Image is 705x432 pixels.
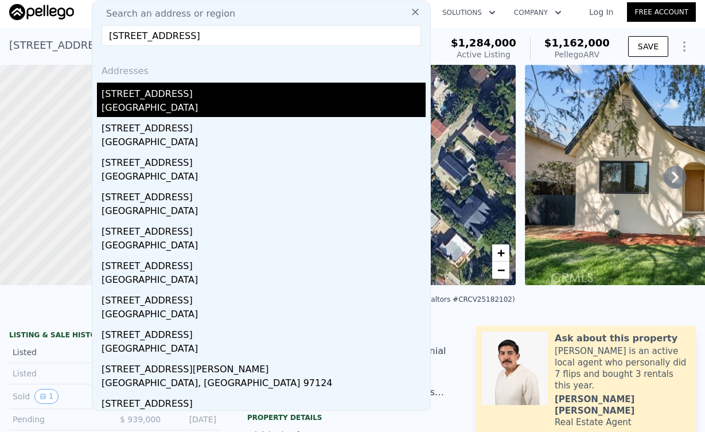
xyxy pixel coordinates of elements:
div: [STREET_ADDRESS] [102,117,426,135]
div: Listed [13,368,104,379]
div: Real Estate Agent [555,417,632,428]
div: [STREET_ADDRESS] [102,220,426,239]
div: LISTING & SALE HISTORY [9,330,220,342]
div: Ask about this property [555,332,677,345]
div: [GEOGRAPHIC_DATA] [102,170,426,186]
a: Zoom in [492,244,509,262]
a: Log In [575,6,627,18]
div: [STREET_ADDRESS] [102,151,426,170]
div: [GEOGRAPHIC_DATA] [102,273,426,289]
span: + [497,246,505,260]
div: Property details [247,413,458,422]
div: [STREET_ADDRESS] [102,186,426,204]
div: Sold [13,389,106,404]
a: Free Account [627,2,696,22]
div: [GEOGRAPHIC_DATA] [102,204,426,220]
div: [GEOGRAPHIC_DATA] [102,135,426,151]
img: Pellego [9,4,74,20]
div: [GEOGRAPHIC_DATA], [GEOGRAPHIC_DATA] 97124 [102,376,426,392]
button: Show Options [673,35,696,58]
input: Enter an address, city, region, neighborhood or zip code [102,25,421,46]
div: [STREET_ADDRESS][PERSON_NAME] [102,358,426,376]
span: Search an address or region [97,7,235,21]
span: $1,162,000 [544,37,610,49]
button: Solutions [433,2,505,23]
div: [STREET_ADDRESS] [102,83,426,101]
div: [GEOGRAPHIC_DATA] [102,239,426,255]
div: [PERSON_NAME] [PERSON_NAME] [555,394,690,417]
button: SAVE [628,36,668,57]
div: [GEOGRAPHIC_DATA] [102,308,426,324]
div: Pending [13,414,106,425]
div: [STREET_ADDRESS] [102,255,426,273]
button: Company [505,2,571,23]
span: $ 939,000 [120,415,161,424]
span: $1,284,000 [451,37,516,49]
div: [STREET_ADDRESS] [102,289,426,308]
div: [STREET_ADDRESS] [102,324,426,342]
div: [GEOGRAPHIC_DATA] [102,101,426,117]
div: [STREET_ADDRESS] [102,392,426,411]
div: [GEOGRAPHIC_DATA] [102,342,426,358]
div: [STREET_ADDRESS] , Burbank , CA 91501 [9,37,219,53]
div: [PERSON_NAME] is an active local agent who personally did 7 flips and bought 3 rentals this year. [555,345,690,391]
span: Active Listing [457,50,511,59]
span: − [497,263,505,277]
div: Pellego ARV [544,49,610,60]
div: [DATE] [170,414,216,425]
div: Addresses [97,55,426,83]
div: Listed [13,347,104,358]
a: Zoom out [492,262,509,279]
button: View historical data [34,389,59,404]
